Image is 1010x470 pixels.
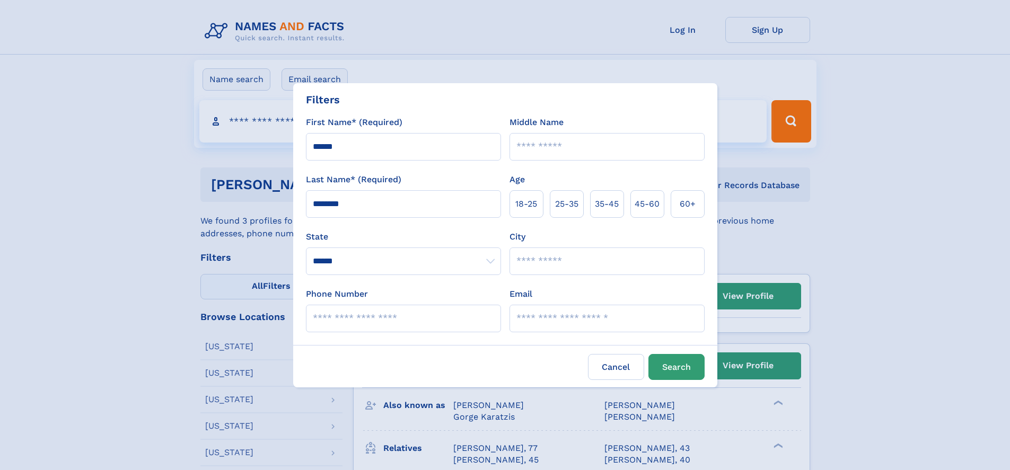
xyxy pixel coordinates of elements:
[510,288,532,300] label: Email
[680,198,696,210] span: 60+
[510,173,525,186] label: Age
[635,198,660,210] span: 45‑60
[306,288,368,300] label: Phone Number
[515,198,537,210] span: 18‑25
[306,173,401,186] label: Last Name* (Required)
[510,230,525,243] label: City
[306,92,340,108] div: Filters
[648,354,705,380] button: Search
[555,198,578,210] span: 25‑35
[510,116,564,129] label: Middle Name
[306,116,402,129] label: First Name* (Required)
[588,354,644,380] label: Cancel
[595,198,619,210] span: 35‑45
[306,230,501,243] label: State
